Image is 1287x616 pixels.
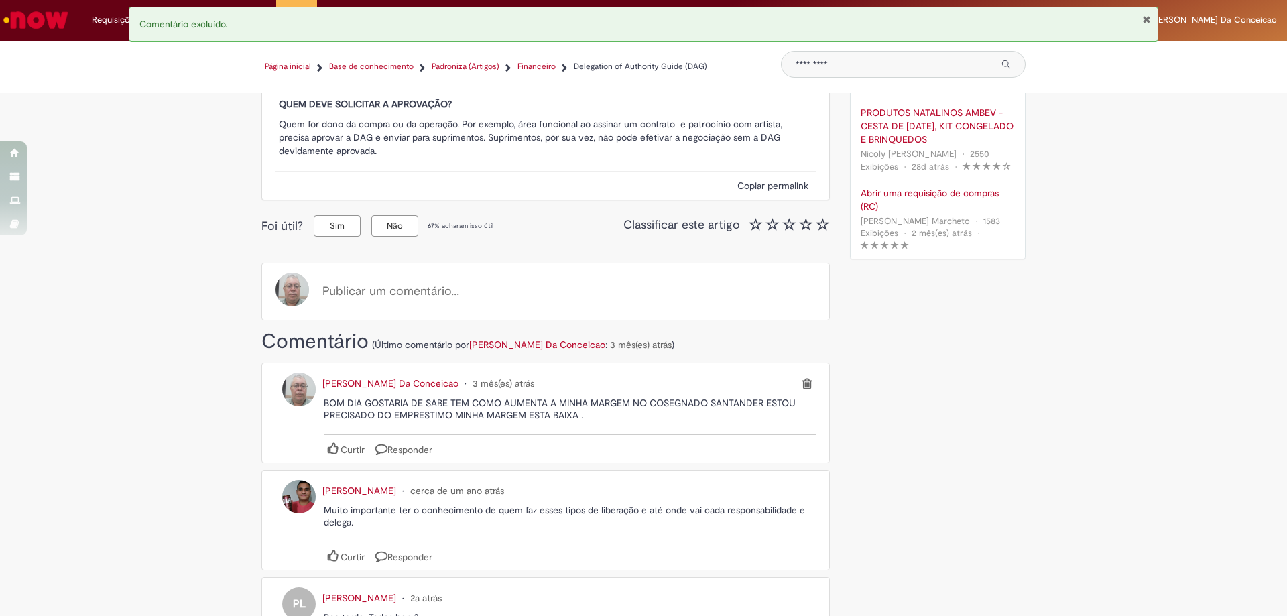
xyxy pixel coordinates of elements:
span: [PERSON_NAME] Marcheto [861,215,970,227]
button: Excluir Comentário [798,375,816,394]
span: 3 mês(es) atrás [473,377,534,389]
span: 2a atrás [410,592,442,604]
span: Classificar este artigo [623,217,740,233]
a: Financeiro [517,61,556,72]
p: BOM DIA GOSTARIA DE SABE TEM COMO AUMENTA A MINHA MARGEM NO COSEGNADO SANTANDER ESTOU PRECISADO D... [324,397,816,421]
time: 29/06/2025 05:05:26 [610,338,672,351]
div: Comentário de Jorge Luiz Ribeiro Da Conceicao [261,363,830,463]
span: (Último comentário por : [372,338,607,351]
a: Base de conhecimento [329,61,414,72]
span: [PERSON_NAME] Da Conceicao [1150,14,1277,25]
button: Responder [371,435,436,463]
span: Delegation of Authority Guide (DAG) [574,61,707,72]
button: Curtir [324,542,369,570]
img: ServiceNow [1,7,70,34]
span: cerca de um ano atrás [410,485,504,497]
span: ) [372,338,674,351]
span: [PERSON_NAME] [316,592,396,604]
button: Responder [371,542,436,570]
span: 2 mês(es) atrás [912,227,972,239]
span: [PERSON_NAME] [316,485,396,497]
p: Quem for dono da compra ou da operação. Por exemplo, área funcional ao assinar um contrato e patr... [279,117,812,158]
a: [PERSON_NAME] Da Conceicao [316,377,461,389]
div: Este artigo foi útil? [306,219,421,231]
span: • [901,224,909,242]
a: Padroniza (Artigos) [432,61,499,72]
a: [PERSON_NAME] [316,485,399,497]
span: [PERSON_NAME] Da Conceicao [316,377,458,389]
span: • [973,212,981,230]
span: 28d atrás [912,161,949,172]
span: PL [293,593,306,615]
div: Comentário de Pablo Cunha [261,470,830,570]
span: • [975,224,983,242]
span: Requisições [92,13,139,27]
span: • [399,485,408,497]
h2: Comentário [261,328,369,355]
span: • [952,158,960,176]
span: • [959,145,967,163]
a: Jorge Luiz Ribeiro Da Conceicao perfil [275,284,309,296]
span: • [399,592,408,604]
button: Sim, este artigo foi útil [314,215,361,237]
time: 02/09/2025 17:11:00 [912,161,949,172]
span: 21d atrás [861,81,896,93]
time: 21/08/2023 18:38:00 [410,592,442,604]
a: Abrir uma requisição de compras (RC) [861,186,1016,213]
a: Página inicial [265,61,311,72]
button: Copiar permalink [733,178,812,193]
a: PRODUTOS NATALINOS AMBEV - CESTA DE [DATE], KIT CONGELADO E BRINQUEDOS [861,106,1016,146]
time: 09/09/2025 12:52:42 [861,81,896,93]
span: Classificar este artigo [749,218,830,235]
span: 1583 Exibições [861,215,1000,239]
span: Comentário excluído. [139,18,227,30]
span: • [901,158,909,176]
span: 2550 Exibições [861,148,989,172]
time: 29/07/2025 17:40:52 [912,227,972,239]
a: [PERSON_NAME] Da Conceicao [469,338,605,351]
span: • [461,377,470,389]
strong: QUEM DEVE SOLICITAR A APROVAÇÃO? [279,98,452,110]
span: Nicoly [PERSON_NAME] [861,148,957,160]
button: Não, este artigo não foi útil [371,215,418,237]
a: [PERSON_NAME] [316,592,399,604]
span: Foi útil? [261,219,303,234]
span: 67% acharam isso útil [421,221,493,231]
button: Publicar um comentário... [318,282,463,301]
p: Muito importante ter o conhecimento de quem faz esses tipos de liberação e até onde vai cada resp... [324,504,816,528]
button: Curtir [324,435,369,463]
button: Fechar Notificação [1142,14,1151,25]
span: 3 mês(es) atrás [610,338,672,351]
